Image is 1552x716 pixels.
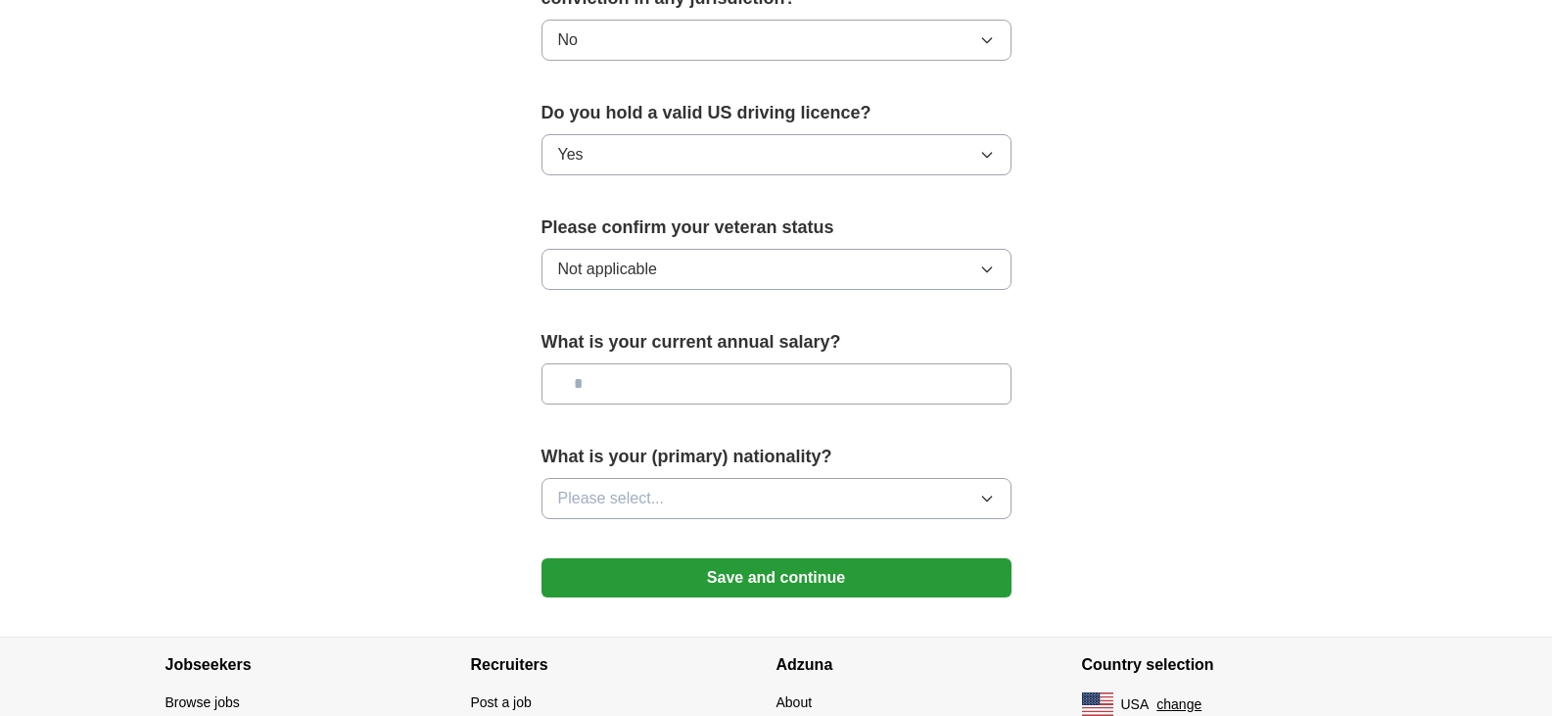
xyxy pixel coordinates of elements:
[471,694,532,710] a: Post a job
[558,258,657,281] span: Not applicable
[541,444,1011,470] label: What is your (primary) nationality?
[1082,692,1113,716] img: US flag
[541,20,1011,61] button: No
[776,694,813,710] a: About
[541,558,1011,597] button: Save and continue
[541,478,1011,519] button: Please select...
[165,694,240,710] a: Browse jobs
[541,215,1011,241] label: Please confirm your veteran status
[558,28,578,52] span: No
[541,249,1011,290] button: Not applicable
[541,134,1011,175] button: Yes
[558,487,665,510] span: Please select...
[558,143,584,167] span: Yes
[1156,694,1201,715] button: change
[1121,694,1150,715] span: USA
[541,100,1011,126] label: Do you hold a valid US driving licence?
[541,329,1011,356] label: What is your current annual salary?
[1082,638,1387,692] h4: Country selection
